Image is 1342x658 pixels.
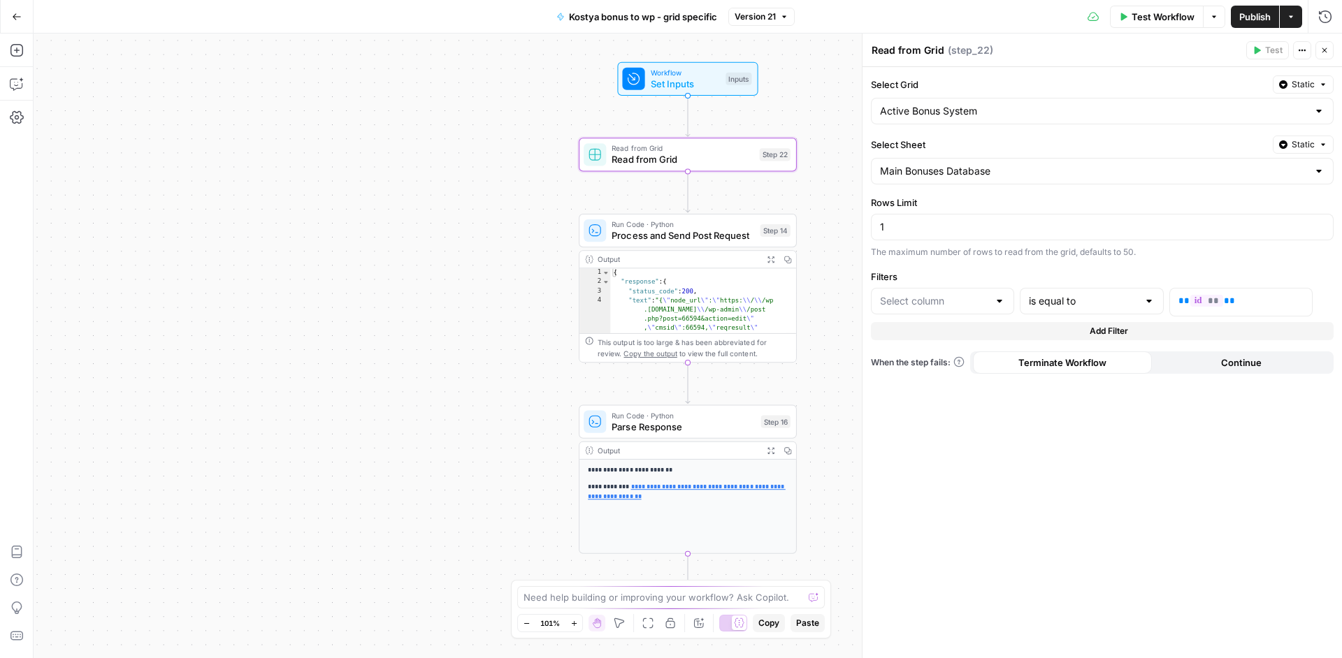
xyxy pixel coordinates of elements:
[686,363,690,403] g: Edge from step_14 to step_16
[1132,10,1195,24] span: Test Workflow
[1246,41,1289,59] button: Test
[760,148,791,161] div: Step 22
[871,196,1334,210] label: Rows Limit
[1231,6,1279,28] button: Publish
[761,416,791,428] div: Step 16
[880,164,1308,178] input: Main Bonuses Database
[602,277,609,286] span: Toggle code folding, rows 2 through 5
[579,62,797,96] div: WorkflowSet InputsInputs
[1221,356,1262,370] span: Continue
[540,617,560,629] span: 101%
[651,67,721,78] span: Workflow
[1265,44,1283,57] span: Test
[1239,10,1271,24] span: Publish
[880,104,1308,118] input: Active Bonus System
[612,142,753,154] span: Read from Grid
[686,96,690,136] g: Edge from start to step_22
[1152,351,1331,374] button: Continue
[726,73,751,85] div: Inputs
[579,214,797,363] div: Run Code · PythonProcess and Send Post RequestStep 14Output{ "response":{ "status_code":200, "tex...
[579,138,797,171] div: Read from GridRead from GridStep 22
[598,337,791,359] div: This output is too large & has been abbreviated for review. to view the full content.
[1029,294,1137,308] input: is equal to
[1110,6,1203,28] button: Test Workflow
[598,254,758,265] div: Output
[1292,138,1315,151] span: Static
[871,356,965,369] a: When the step fails:
[651,77,721,91] span: Set Inputs
[758,617,779,629] span: Copy
[612,219,754,230] span: Run Code · Python
[760,224,791,237] div: Step 14
[686,172,690,212] g: Edge from step_22 to step_14
[598,445,758,456] div: Output
[579,287,610,296] div: 3
[686,554,690,594] g: Edge from step_16 to end
[1090,325,1128,337] span: Add Filter
[796,617,819,629] span: Paste
[579,296,610,351] div: 4
[569,10,717,24] span: Kostya bonus to wp - grid specific
[871,270,1334,284] label: Filters
[623,349,677,358] span: Copy the output
[871,138,1267,152] label: Select Sheet
[791,614,825,632] button: Paste
[1292,78,1315,91] span: Static
[579,277,610,286] div: 2
[612,228,754,242] span: Process and Send Post Request
[735,10,776,23] span: Version 21
[612,420,755,434] span: Parse Response
[871,78,1267,92] label: Select Grid
[548,6,726,28] button: Kostya bonus to wp - grid specific
[1273,136,1334,154] button: Static
[612,152,753,166] span: Read from Grid
[579,268,610,277] div: 1
[602,268,609,277] span: Toggle code folding, rows 1 through 10
[871,322,1334,340] button: Add Filter
[753,614,785,632] button: Copy
[871,246,1334,258] div: The maximum number of rows to read from the grid, defaults to 50.
[880,294,988,308] input: Select column
[728,8,795,26] button: Version 21
[948,43,993,57] span: ( step_22 )
[1018,356,1106,370] span: Terminate Workflow
[1273,75,1334,94] button: Static
[612,410,755,421] span: Run Code · Python
[872,43,944,57] textarea: Read from Grid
